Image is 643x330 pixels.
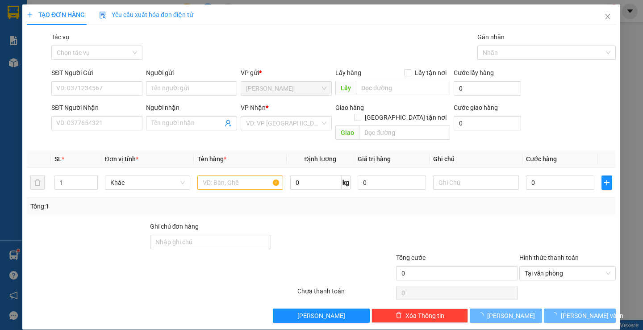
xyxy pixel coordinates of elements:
th: Ghi chú [430,150,522,168]
span: Xóa Thông tin [405,311,444,321]
div: Tổng: 1 [30,201,249,211]
span: Lấy [336,81,356,95]
span: Giao hàng [336,104,364,111]
span: plus [27,12,33,18]
span: SL [54,155,62,163]
span: 11:23:51 [DATE] [20,65,54,70]
input: Cước giao hàng [454,116,522,130]
span: user-add [225,120,232,127]
label: Cước giao hàng [454,104,498,111]
div: Chưa thanh toán [297,286,396,302]
input: Ghi chú đơn hàng [150,235,271,249]
input: Dọc đường [356,81,451,95]
input: Ghi Chú [434,175,519,190]
span: Giao [336,125,359,140]
span: loading [477,312,487,318]
div: Người gửi [146,68,238,78]
button: [PERSON_NAME] và In [544,309,616,323]
span: Hotline: 19001152 [71,40,109,45]
span: [GEOGRAPHIC_DATA] tận nơi [362,113,451,122]
span: [PERSON_NAME]: [3,58,85,63]
span: Định lượng [305,155,336,163]
span: delete [396,312,402,319]
div: SĐT Người Nhận [52,103,143,113]
span: Lấy tận nơi [412,68,451,78]
label: Tác vụ [52,33,70,41]
label: Hình thức thanh toán [519,254,579,261]
input: Cước lấy hàng [454,81,522,96]
strong: ĐỒNG PHƯỚC [71,5,122,13]
span: TẠO ĐƠN HÀNG [27,11,85,18]
span: VP Nhận [241,104,266,111]
span: Bến xe [GEOGRAPHIC_DATA] [71,14,120,25]
button: [PERSON_NAME] [470,309,542,323]
span: [PERSON_NAME] [487,311,535,321]
img: icon [100,12,107,19]
input: Dọc đường [359,125,451,140]
span: Yêu cầu xuất hóa đơn điện tử [100,11,194,18]
span: loading [551,312,561,318]
span: [PERSON_NAME] [298,311,346,321]
input: 0 [358,175,426,190]
span: Hòa Thành [246,82,327,95]
span: HT1210250027 [45,57,86,63]
button: [PERSON_NAME] [273,309,370,323]
span: Lấy hàng [336,69,362,76]
span: [PERSON_NAME] và In [561,311,623,321]
span: close [605,13,612,20]
div: VP gửi [241,68,332,78]
input: VD: Bàn, Ghế [198,175,283,190]
span: Khác [110,176,185,189]
span: Cước hàng [526,155,557,163]
span: Đơn vị tính [105,155,138,163]
div: Người nhận [146,103,238,113]
span: kg [342,175,351,190]
span: plus [602,179,612,186]
button: plus [602,175,613,190]
span: Tên hàng [198,155,227,163]
label: Gán nhãn [478,33,505,41]
div: SĐT Người Gửi [52,68,143,78]
button: Close [596,4,621,29]
span: Giá trị hàng [358,155,391,163]
label: Cước lấy hàng [454,69,494,76]
img: logo [3,5,43,45]
span: Tổng cước [396,254,426,261]
span: Tại văn phòng [525,267,611,280]
button: deleteXóa Thông tin [372,309,468,323]
label: Ghi chú đơn hàng [150,223,199,230]
span: ----------------------------------------- [24,48,109,55]
span: In ngày: [3,65,54,70]
button: delete [30,175,45,190]
span: 01 Võ Văn Truyện, KP.1, Phường 2 [71,27,123,38]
